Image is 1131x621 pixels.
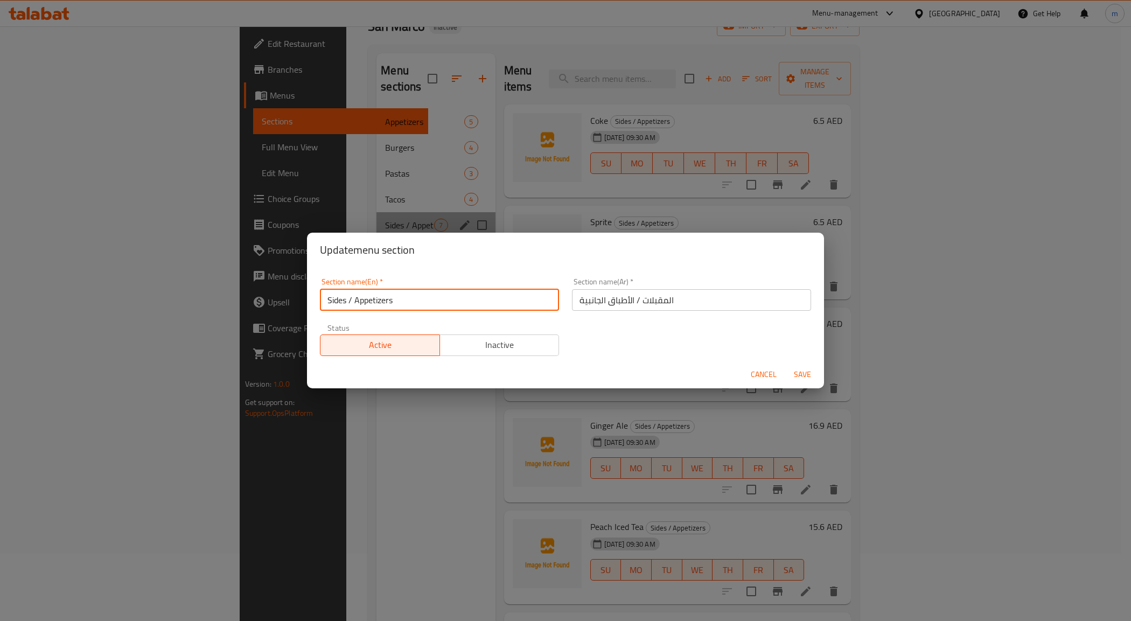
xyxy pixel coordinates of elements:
[439,334,560,356] button: Inactive
[751,368,777,381] span: Cancel
[320,334,440,356] button: Active
[325,337,436,353] span: Active
[572,289,811,311] input: Please enter section name(ar)
[320,289,559,311] input: Please enter section name(en)
[444,337,555,353] span: Inactive
[785,365,820,385] button: Save
[320,241,811,259] h2: Update menu section
[746,365,781,385] button: Cancel
[790,368,815,381] span: Save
